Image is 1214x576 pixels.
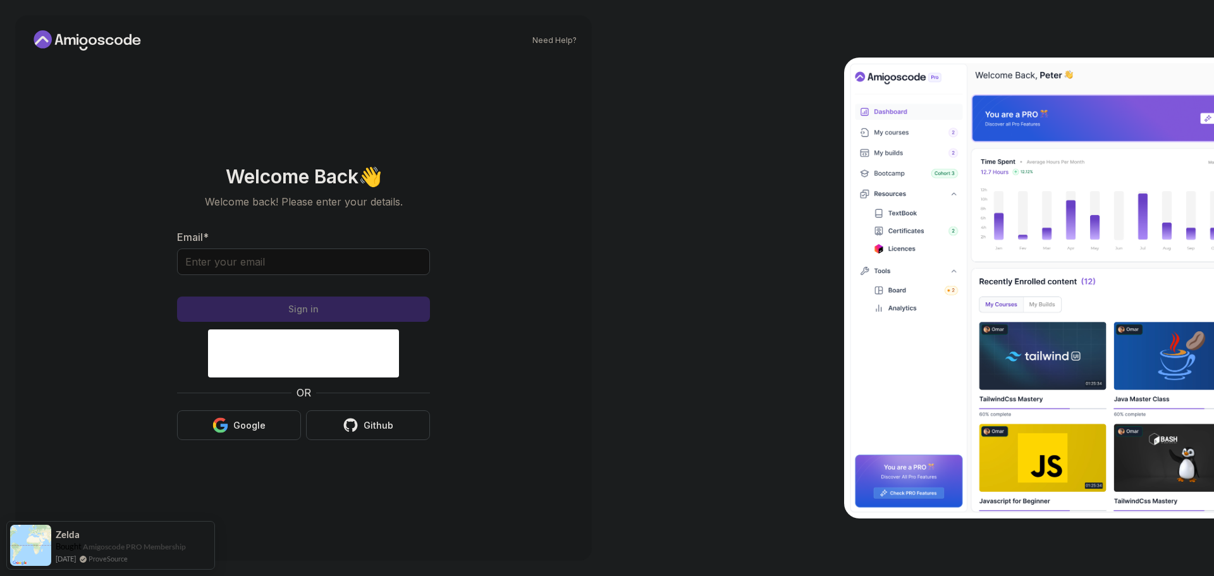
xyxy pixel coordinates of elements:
div: Sign in [288,303,319,316]
span: 👋 [357,164,384,189]
a: Home link [30,30,144,51]
span: Zelda [56,529,80,540]
div: Google [233,419,266,432]
div: Github [364,419,393,432]
button: Google [177,410,301,440]
span: [DATE] [56,553,76,564]
p: OR [297,385,311,400]
a: ProveSource [89,553,128,564]
a: Amigoscode PRO Membership [83,541,186,552]
input: Enter your email [177,248,430,275]
label: Email * [177,231,209,243]
img: provesource social proof notification image [10,525,51,566]
iframe: Widget containing checkbox for hCaptcha security challenge [208,329,399,377]
a: Need Help? [532,35,577,46]
button: Github [306,410,430,440]
span: Bought [56,541,82,551]
button: Sign in [177,297,430,322]
img: Amigoscode Dashboard [844,58,1214,518]
p: Welcome back! Please enter your details. [177,194,430,209]
h2: Welcome Back [177,166,430,187]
